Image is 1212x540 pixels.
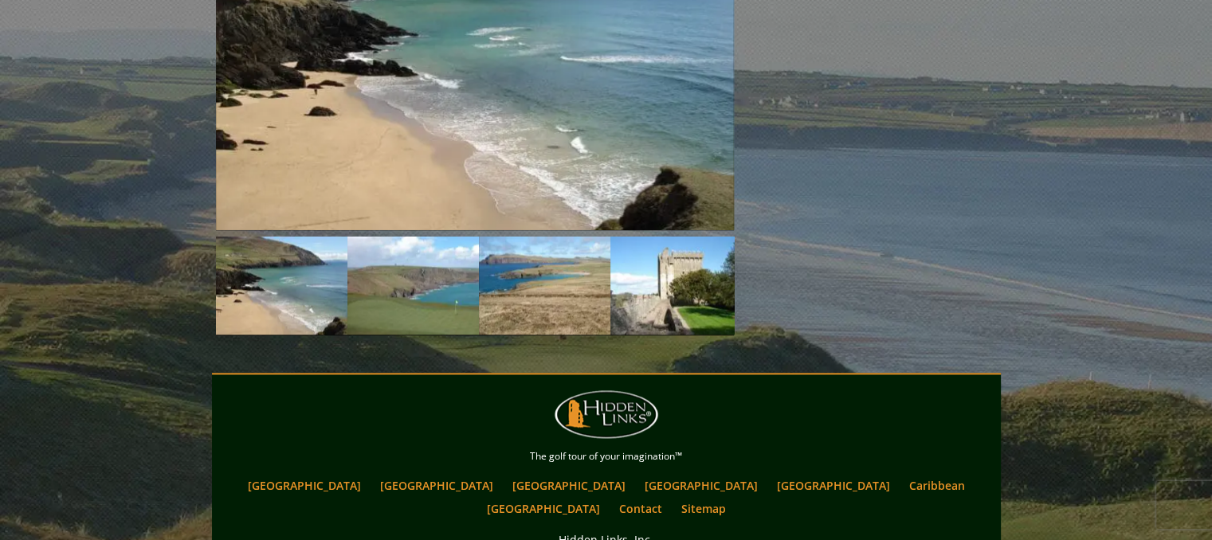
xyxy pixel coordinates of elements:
a: Contact [611,497,670,520]
a: [GEOGRAPHIC_DATA] [769,474,898,497]
p: The golf tour of your imagination™ [216,448,997,465]
a: [GEOGRAPHIC_DATA] [504,474,633,497]
a: [GEOGRAPHIC_DATA] [479,497,608,520]
a: [GEOGRAPHIC_DATA] [240,474,369,497]
a: [GEOGRAPHIC_DATA] [372,474,501,497]
a: Sitemap [673,497,734,520]
a: Caribbean [901,474,973,497]
a: [GEOGRAPHIC_DATA] [637,474,766,497]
